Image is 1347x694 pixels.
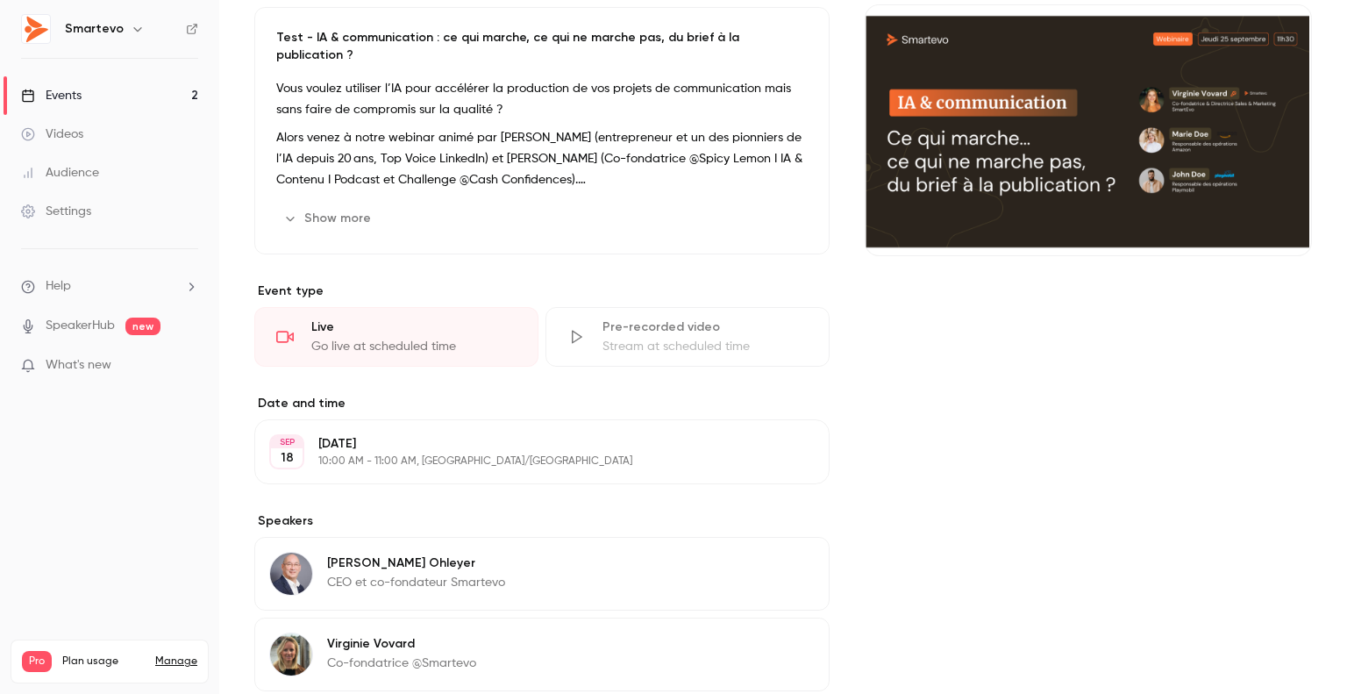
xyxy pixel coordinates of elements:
[177,358,198,374] iframe: Noticeable Trigger
[276,204,381,233] button: Show more
[271,436,303,448] div: SEP
[602,338,808,355] div: Stream at scheduled time
[22,15,50,43] img: Smartevo
[270,553,312,595] img: Eric Ohleyer
[311,318,517,336] div: Live
[46,317,115,335] a: SpeakerHub
[46,356,111,375] span: What's new
[21,87,82,104] div: Events
[21,277,198,296] li: help-dropdown-opener
[311,338,517,355] div: Go live at scheduled time
[254,395,830,412] label: Date and time
[327,554,505,572] p: [PERSON_NAME] Ohleyer
[22,651,52,672] span: Pro
[327,574,505,591] p: CEO et co-fondateur Smartevo
[254,307,538,367] div: LiveGo live at scheduled time
[254,512,830,530] label: Speakers
[46,277,71,296] span: Help
[270,633,312,676] img: Virginie Vovard
[62,655,145,669] span: Plan usage
[602,318,808,336] div: Pre-recorded video
[65,20,124,38] h6: Smartevo
[254,283,830,300] p: Event type
[254,618,830,691] div: Virginie VovardVirginie VovardCo-fondatrice @Smartevo
[21,164,99,182] div: Audience
[125,318,160,335] span: new
[327,655,476,672] p: Co-fondatrice @Smartevo
[281,449,294,467] p: 18
[276,78,808,120] p: Vous voulez utiliser l’IA pour accélérer la production de vos projets de communication mais sans ...
[21,203,91,220] div: Settings
[327,635,476,653] p: Virginie Vovard
[318,435,737,453] p: [DATE]
[155,655,197,669] a: Manage
[276,127,808,190] p: Alors venez à notre webinar animé par [PERSON_NAME] (entrepreneur et un des pionniers de l’IA dep...
[276,29,808,64] p: Test - IA & communication : ce qui marche, ce qui ne marche pas, du brief à la publication ?
[545,307,830,367] div: Pre-recorded videoStream at scheduled time
[318,454,737,469] p: 10:00 AM - 11:00 AM, [GEOGRAPHIC_DATA]/[GEOGRAPHIC_DATA]
[254,537,830,611] div: Eric Ohleyer[PERSON_NAME] OhleyerCEO et co-fondateur Smartevo
[21,125,83,143] div: Videos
